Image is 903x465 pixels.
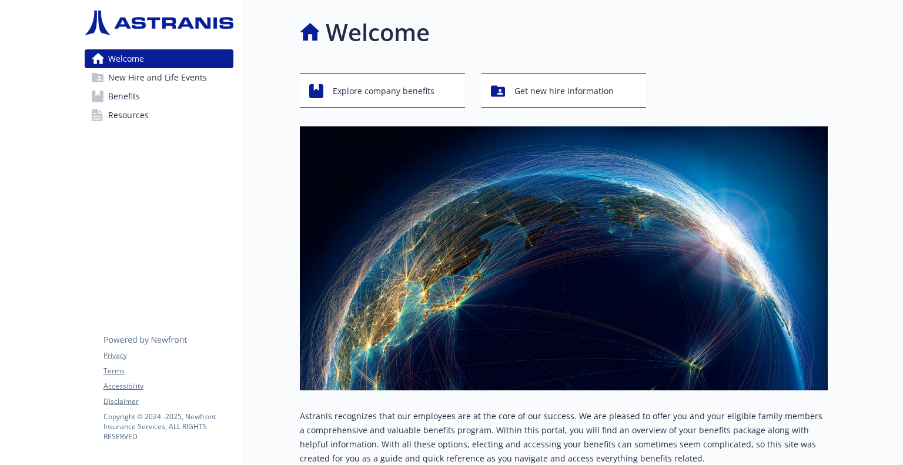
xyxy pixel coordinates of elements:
span: Resources [108,106,149,125]
span: Explore company benefits [333,80,434,102]
a: Resources [85,106,233,125]
a: Terms [103,366,233,376]
p: Copyright © 2024 - 2025 , Newfront Insurance Services, ALL RIGHTS RESERVED [103,412,233,441]
a: Accessibility [103,381,233,392]
span: Welcome [108,49,144,68]
span: Get new hire information [514,80,614,102]
a: New Hire and Life Events [85,68,233,87]
button: Explore company benefits [300,73,465,108]
span: Benefits [108,87,140,106]
a: Benefits [85,87,233,106]
a: Welcome [85,49,233,68]
a: Privacy [103,350,233,361]
a: Disclaimer [103,396,233,407]
button: Get new hire information [481,73,647,108]
span: New Hire and Life Events [108,68,207,87]
h1: Welcome [326,15,430,50]
img: overview page banner [300,126,828,390]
